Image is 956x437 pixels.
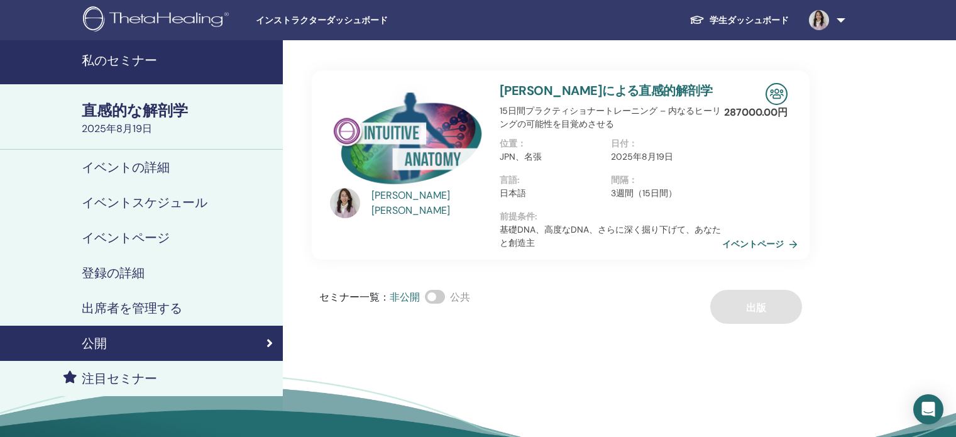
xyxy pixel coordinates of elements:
img: graduation-cap-white.svg [690,14,705,25]
font: [PERSON_NAME] [371,189,450,202]
img: 直感的な解剖学 [330,83,485,192]
font: イベントページ [722,239,784,250]
font: : [535,211,537,222]
font: 15日間プラクティショナートレーニング – 内なるヒーリングの可能性を目覚めさせる [500,105,721,130]
font: 3週間（15日間） [611,187,677,199]
font: インストラクターダッシュボード [256,15,388,25]
font: JPN、名張 [500,151,542,162]
font: 287000.00 [724,106,777,119]
a: 学生ダッシュボード [679,8,799,32]
font: 日付 [611,138,629,149]
font: 日本語 [500,187,526,199]
font: 間隔 [611,174,629,185]
font: 学生ダッシュボード [710,14,789,26]
div: インターコムメッセンジャーを開く [913,394,943,424]
font: セミナー一覧 [319,290,380,304]
font: ： [517,138,526,149]
a: イベントページ [722,235,803,253]
font: 2025年8月19日 [611,151,673,162]
font: イベントページ [82,230,170,246]
font: 登録の詳細 [82,265,145,281]
font: 位置 [500,138,517,149]
font: 非公開 [390,290,420,304]
font: 基礎DNA、高度なDNA、さらに深く掘り下げて、あなたと創造主 [500,224,721,248]
font: 私のセミナー [82,52,157,69]
font: 注目セミナー [82,370,157,387]
img: default.jpg [809,10,829,30]
font: 公開 [82,335,107,351]
font: 言語 [500,174,517,185]
font: 2025年8月19日 [82,122,152,135]
a: [PERSON_NAME] [PERSON_NAME] [371,188,488,218]
a: [PERSON_NAME]による直感的解剖学 [500,82,712,99]
img: 対面セミナー [766,83,788,105]
img: default.jpg [330,188,360,218]
font: 出席者を管理する [82,300,182,316]
font: 円 [777,106,788,119]
font: イベントの詳細 [82,159,170,175]
font: 公共 [450,290,470,304]
font: ： [380,290,390,304]
img: logo.png [83,6,233,35]
font: イベントスケジュール [82,194,207,211]
font: 前提条件 [500,211,535,222]
font: : [517,174,520,185]
a: 直感的な解剖学2025年8月19日 [74,100,283,136]
font: ： [629,174,637,185]
font: 直感的な解剖学 [82,101,188,120]
font: ： [629,138,637,149]
font: [PERSON_NAME] [371,204,450,217]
